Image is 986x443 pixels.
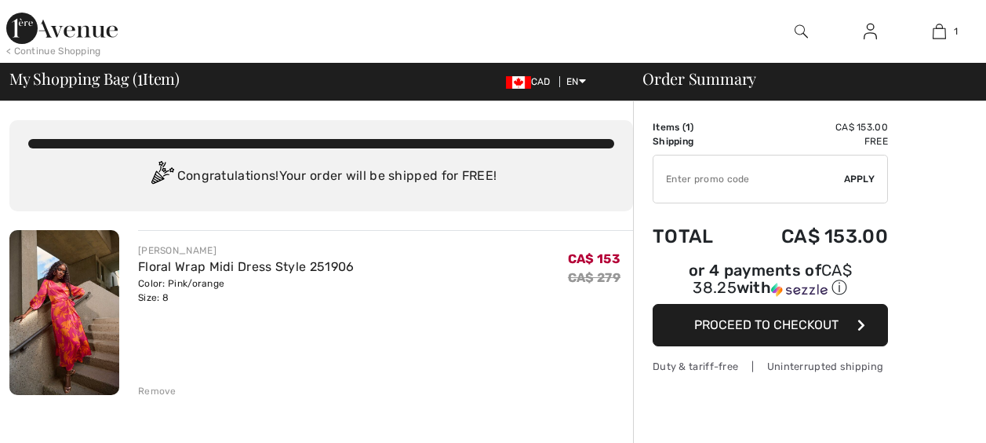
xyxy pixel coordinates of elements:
[9,230,119,395] img: Floral Wrap Midi Dress Style 251906
[6,13,118,44] img: 1ère Avenue
[686,122,690,133] span: 1
[624,71,977,86] div: Order Summary
[566,76,586,87] span: EN
[738,120,888,134] td: CA$ 153.00
[738,134,888,148] td: Free
[653,210,738,263] td: Total
[653,134,738,148] td: Shipping
[653,120,738,134] td: Items ( )
[506,76,531,89] img: Canadian Dollar
[653,263,888,304] div: or 4 payments ofCA$ 38.25withSezzle Click to learn more about Sezzle
[771,283,828,297] img: Sezzle
[653,263,888,298] div: or 4 payments of with
[844,172,875,186] span: Apply
[653,304,888,346] button: Proceed to Checkout
[795,22,808,41] img: search the website
[506,76,557,87] span: CAD
[6,44,101,58] div: < Continue Shopping
[138,243,355,258] div: [PERSON_NAME]
[28,161,614,192] div: Congratulations! Your order will be shipped for FREE!
[568,251,620,266] span: CA$ 153
[851,22,890,42] a: Sign In
[138,276,355,305] div: Color: Pink/orange Size: 8
[653,156,844,203] input: Promo code
[905,22,973,41] a: 1
[137,67,143,87] span: 1
[954,24,958,38] span: 1
[9,71,180,86] span: My Shopping Bag ( Item)
[738,210,888,263] td: CA$ 153.00
[864,22,877,41] img: My Info
[146,161,177,192] img: Congratulation2.svg
[693,261,852,297] span: CA$ 38.25
[933,22,946,41] img: My Bag
[138,384,176,398] div: Remove
[694,317,839,332] span: Proceed to Checkout
[568,270,620,285] s: CA$ 279
[138,259,355,274] a: Floral Wrap Midi Dress Style 251906
[653,359,888,374] div: Duty & tariff-free | Uninterrupted shipping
